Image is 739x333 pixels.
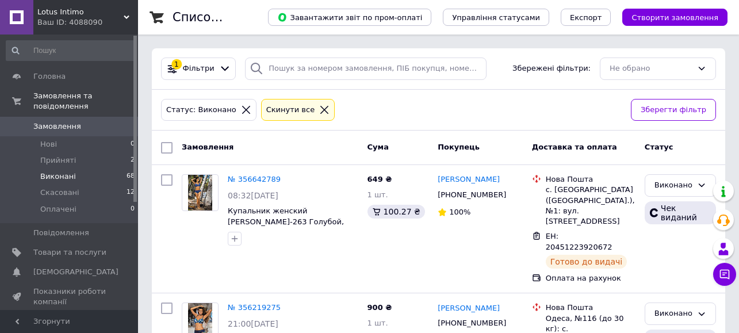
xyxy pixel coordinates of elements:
[452,13,540,22] span: Управління статусами
[131,139,135,150] span: 0
[228,191,278,200] span: 08:32[DATE]
[33,247,106,258] span: Товари та послуги
[33,228,89,238] span: Повідомлення
[277,12,422,22] span: Завантажити звіт по пром-оплаті
[438,303,500,314] a: [PERSON_NAME]
[33,267,118,277] span: [DEMOGRAPHIC_DATA]
[367,190,388,199] span: 1 шт.
[367,175,392,183] span: 649 ₴
[532,143,617,151] span: Доставка та оплата
[443,9,549,26] button: Управління статусами
[713,263,736,286] button: Чат з покупцем
[570,13,602,22] span: Експорт
[546,255,627,269] div: Готово до видачі
[33,71,66,82] span: Головна
[512,63,591,74] span: Збережені фільтри:
[182,143,233,151] span: Замовлення
[654,179,692,192] div: Виконано
[435,187,508,202] div: [PHONE_NUMBER]
[622,9,727,26] button: Створити замовлення
[367,143,389,151] span: Cума
[127,171,135,182] span: 68
[367,303,392,312] span: 900 ₴
[40,171,76,182] span: Виконані
[631,99,716,121] button: Зберегти фільтр
[182,174,219,211] a: Фото товару
[438,143,480,151] span: Покупець
[188,175,212,210] img: Фото товару
[645,201,716,224] div: Чек виданий
[611,13,727,21] a: Створити замовлення
[438,174,500,185] a: [PERSON_NAME]
[6,40,136,61] input: Пошук
[40,155,76,166] span: Прийняті
[264,104,317,116] div: Cкинути все
[546,232,612,251] span: ЕН: 20451223920672
[33,286,106,307] span: Показники роботи компанії
[33,121,81,132] span: Замовлення
[546,174,635,185] div: Нова Пошта
[37,17,138,28] div: Ваш ID: 4088090
[228,319,278,328] span: 21:00[DATE]
[228,175,281,183] a: № 356642789
[40,139,57,150] span: Нові
[641,104,706,116] span: Зберегти фільтр
[546,273,635,284] div: Оплата на рахунок
[449,208,470,216] span: 100%
[645,143,673,151] span: Статус
[173,10,289,24] h1: Список замовлень
[131,155,135,166] span: 2
[367,205,425,219] div: 100.27 ₴
[40,204,76,215] span: Оплачені
[546,303,635,313] div: Нова Пошта
[33,91,138,112] span: Замовлення та повідомлення
[131,204,135,215] span: 0
[367,319,388,327] span: 1 шт.
[228,206,344,236] a: Купальник женский [PERSON_NAME]-263 Голубой, 90D/XL
[183,63,215,74] span: Фільтри
[245,58,487,80] input: Пошук за номером замовлення, ПІБ покупця, номером телефону, Email, номером накладної
[127,187,135,198] span: 12
[631,13,718,22] span: Створити замовлення
[37,7,124,17] span: Lotus Intimo
[164,104,239,116] div: Статус: Виконано
[171,59,182,70] div: 1
[40,187,79,198] span: Скасовані
[561,9,611,26] button: Експорт
[435,316,508,331] div: [PHONE_NUMBER]
[228,303,281,312] a: № 356219275
[546,185,635,227] div: с. [GEOGRAPHIC_DATA] ([GEOGRAPHIC_DATA].), №1: вул. [STREET_ADDRESS]
[268,9,431,26] button: Завантажити звіт по пром-оплаті
[610,63,692,75] div: Не обрано
[654,308,692,320] div: Виконано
